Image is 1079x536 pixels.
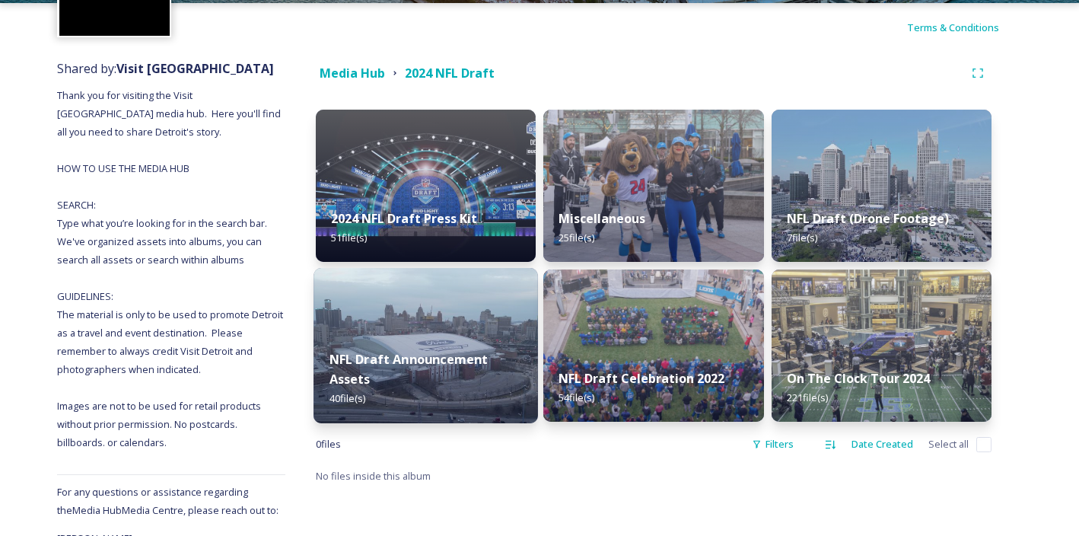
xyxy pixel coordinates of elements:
[559,370,724,387] strong: NFL Draft Celebration 2022
[331,231,367,244] span: 51 file(s)
[907,18,1022,37] a: Terms & Conditions
[844,429,921,459] div: Date Created
[559,210,645,227] strong: Miscellaneous
[316,110,536,262] img: Stage%25202%2520-%25202024%2520NFL%2520Draft.jpg
[744,429,801,459] div: Filters
[57,485,279,517] span: For any questions or assistance regarding the Media Hub Media Centre, please reach out to:
[405,65,495,81] strong: 2024 NFL Draft
[57,88,285,449] span: Thank you for visiting the Visit [GEOGRAPHIC_DATA] media hub. Here you'll find all you need to sh...
[320,65,385,81] strong: Media Hub
[316,469,431,483] span: No files inside this album
[331,210,477,227] strong: 2024 NFL Draft Press Kit
[329,351,489,388] strong: NFL Draft Announcement Assets
[787,370,930,387] strong: On The Clock Tour 2024
[772,110,991,262] img: DJI_0452.jpg
[559,391,594,404] span: 54 file(s)
[787,391,828,404] span: 221 file(s)
[907,21,999,34] span: Terms & Conditions
[116,60,274,77] strong: Visit [GEOGRAPHIC_DATA]
[329,391,366,405] span: 40 file(s)
[543,270,763,422] img: 7faac53e-d988-4513-8cf0-5d2192c536a6.jpg
[316,437,341,451] span: 0 file s
[787,231,817,244] span: 7 file(s)
[57,60,274,77] span: Shared by:
[928,437,969,451] span: Select all
[559,231,594,244] span: 25 file(s)
[787,210,949,227] strong: NFL Draft (Drone Footage)
[772,270,991,422] img: VD_DotC_4-4_-56.jpg
[543,110,763,262] img: c574191cec13dc877aac35c59862deb56e247c73b6f369d46b3856f754bb413e.jpg
[314,268,538,423] img: 4f45b580-4bd2-4c7a-9501-5426386e9110.jpg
